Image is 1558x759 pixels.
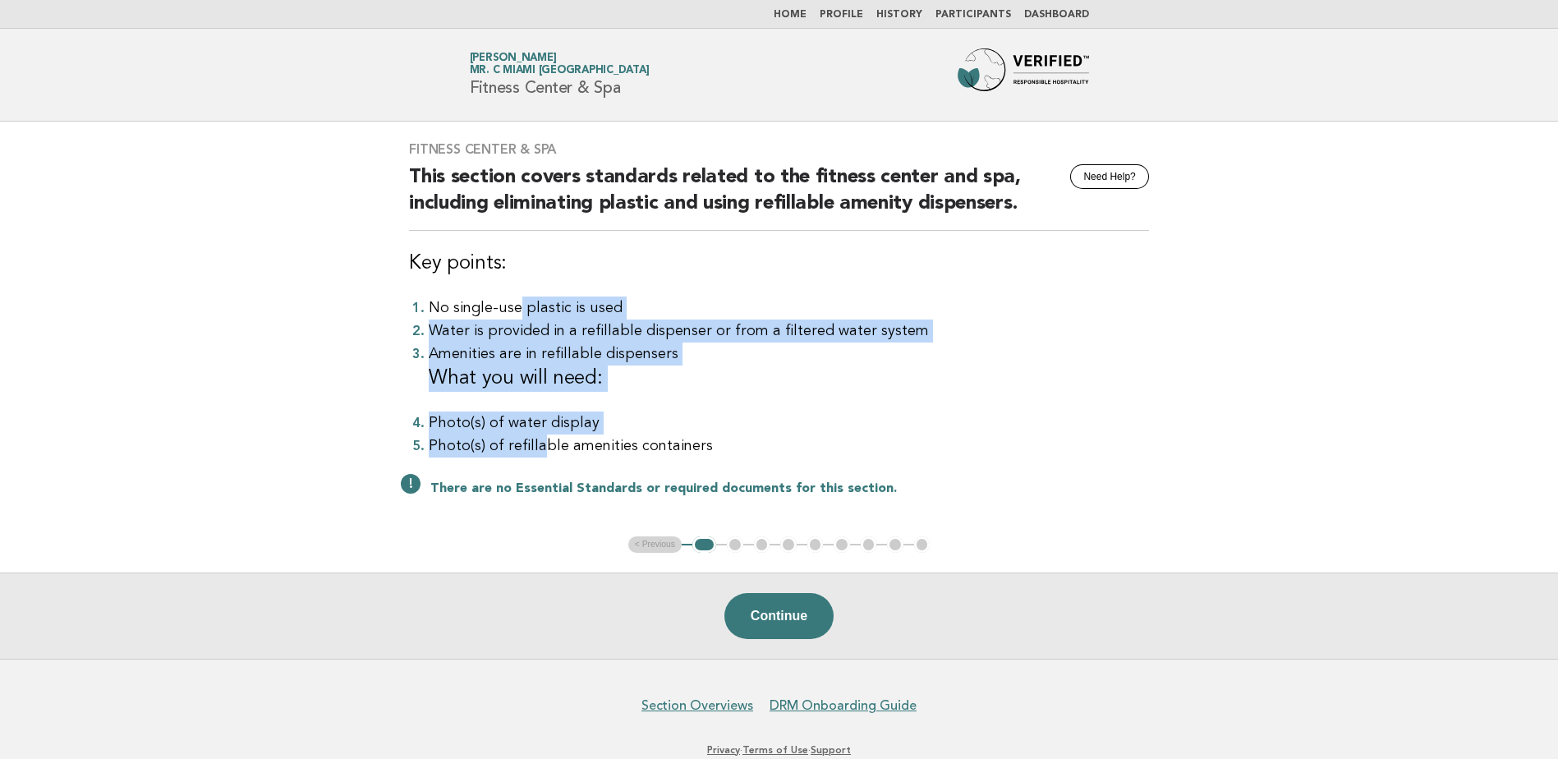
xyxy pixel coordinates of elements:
[409,141,1149,158] h3: Fitness Center & Spa
[958,48,1089,101] img: Forbes Travel Guide
[1024,10,1089,20] a: Dashboard
[409,164,1149,231] h2: This section covers standards related to the fitness center and spa, including eliminating plasti...
[820,10,863,20] a: Profile
[470,53,650,76] a: [PERSON_NAME]Mr. C Miami [GEOGRAPHIC_DATA]
[935,10,1011,20] a: Participants
[811,744,851,756] a: Support
[774,10,807,20] a: Home
[429,435,1149,458] li: Photo(s) of refillable amenities containers
[429,366,1149,392] h3: What you will need:
[429,297,1149,320] li: No single-use plastic is used
[770,697,917,714] a: DRM Onboarding Guide
[1070,164,1148,189] button: Need Help?
[277,743,1282,757] p: · ·
[692,536,716,553] button: 1
[409,251,1149,277] h3: Key points:
[470,53,650,96] h1: Fitness Center & Spa
[429,412,1149,435] li: Photo(s) of water display
[429,320,1149,343] li: Water is provided in a refillable dispenser or from a filtered water system
[742,744,808,756] a: Terms of Use
[876,10,922,20] a: History
[429,343,1149,392] li: Amenities are in refillable dispensers
[641,697,753,714] a: Section Overviews
[707,744,740,756] a: Privacy
[470,66,650,76] span: Mr. C Miami [GEOGRAPHIC_DATA]
[724,593,834,639] button: Continue
[430,481,1149,497] p: There are no Essential Standards or required documents for this section.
